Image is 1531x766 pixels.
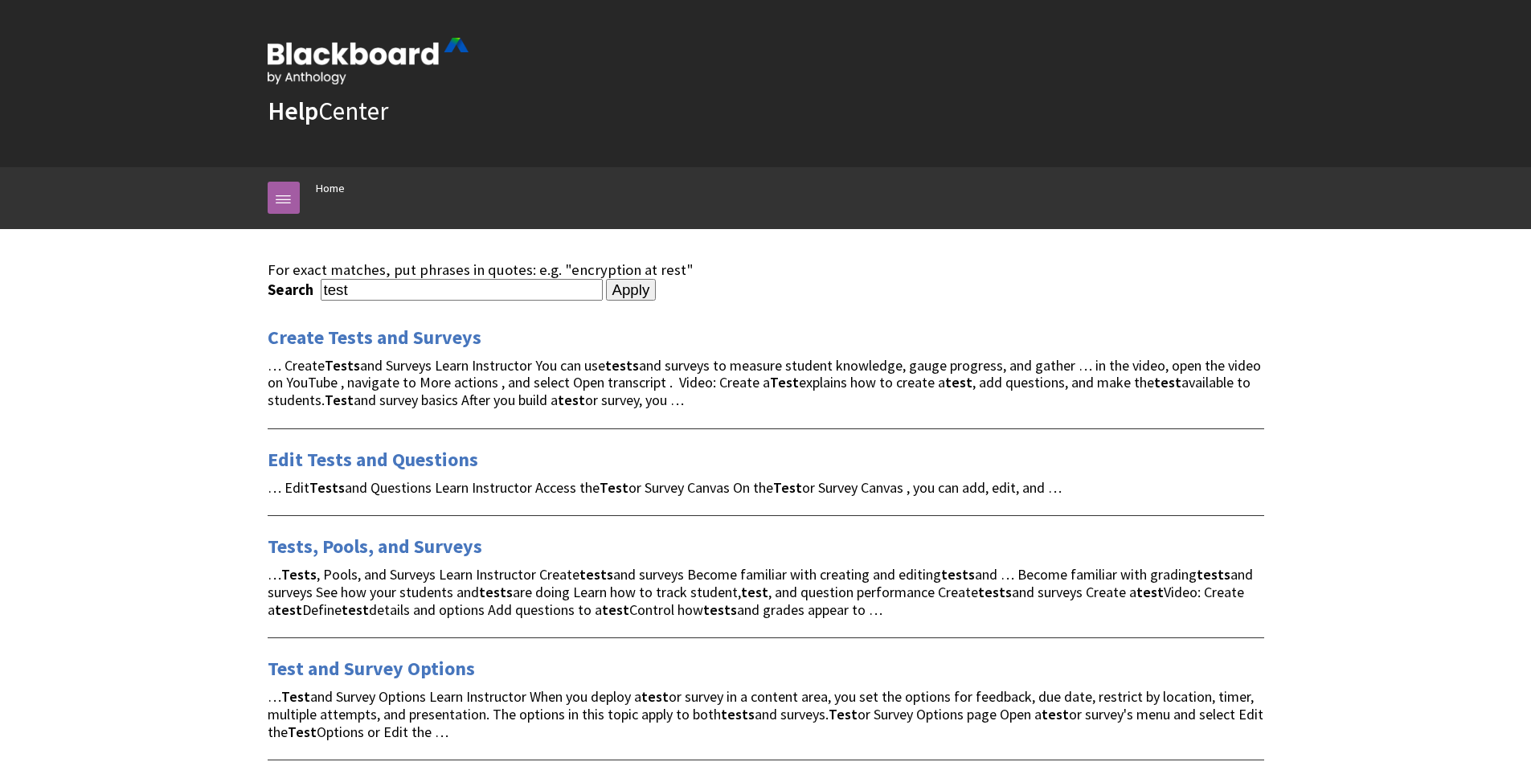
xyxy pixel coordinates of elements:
a: Create Tests and Surveys [268,325,481,350]
strong: Tests [309,478,345,497]
strong: Test [288,723,317,741]
input: Apply [606,279,657,301]
strong: Help [268,95,318,127]
strong: test [558,391,585,409]
strong: tests [605,356,639,375]
strong: tests [978,583,1012,601]
strong: tests [941,565,975,584]
strong: Test [325,391,354,409]
strong: test [1154,373,1181,391]
img: Blackboard by Anthology [268,38,469,84]
strong: Tests [325,356,360,375]
a: Test and Survey Options [268,656,475,682]
strong: tests [1197,565,1230,584]
strong: test [1042,705,1069,723]
strong: Test [770,373,799,391]
strong: Test [600,478,628,497]
strong: tests [479,583,513,601]
strong: test [275,600,302,619]
strong: Test [281,687,310,706]
a: Tests, Pools, and Surveys [268,534,482,559]
strong: test [342,600,369,619]
strong: tests [703,600,737,619]
span: … , Pools, and Surveys Learn Instructor Create and surveys Become familiar with creating and edit... [268,565,1253,619]
strong: tests [579,565,613,584]
span: … and Survey Options Learn Instructor When you deploy a or survey in a content area, you set the ... [268,687,1263,741]
strong: test [1136,583,1164,601]
strong: test [641,687,669,706]
a: HelpCenter [268,95,388,127]
strong: Tests [281,565,317,584]
span: … Edit and Questions Learn Instructor Access the or Survey Canvas On the or Survey Canvas , you c... [268,478,1062,497]
label: Search [268,281,317,299]
div: For exact matches, put phrases in quotes: e.g. "encryption at rest" [268,261,1264,279]
strong: tests [721,705,755,723]
a: Home [316,178,345,199]
a: Edit Tests and Questions [268,447,478,473]
strong: Test [829,705,858,723]
strong: test [945,373,972,391]
strong: test [741,583,768,601]
strong: test [602,600,629,619]
strong: Test [773,478,802,497]
span: … Create and Surveys Learn Instructor You can use and surveys to measure student knowledge, gauge... [268,356,1261,410]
